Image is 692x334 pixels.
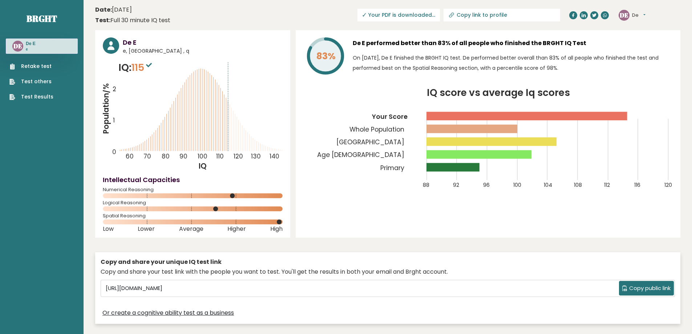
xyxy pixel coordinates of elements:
[112,148,116,156] tspan: 0
[101,267,675,276] div: Copy and share your test link with the people you want to test. You'll get the results in both yo...
[95,5,112,14] b: Date:
[26,47,36,52] p: e
[574,181,582,189] tspan: 108
[103,228,114,230] span: Low
[123,47,283,55] span: e, [GEOGRAPHIC_DATA] , q
[544,181,552,189] tspan: 104
[423,181,429,189] tspan: 88
[316,50,336,63] tspan: 83%
[101,83,111,134] tspan: Population/%
[9,93,53,101] a: Test Results
[138,228,155,230] span: Lower
[102,309,234,317] a: Or create a cognitive ability test as a business
[27,13,57,24] a: Brght
[513,181,521,189] tspan: 100
[123,37,283,47] h3: De E
[270,228,283,230] span: High
[357,9,440,21] span: Your PDF is downloaded...
[483,181,490,189] tspan: 96
[380,164,404,172] tspan: Primary
[427,86,570,99] tspan: IQ score vs average Iq scores
[143,152,151,161] tspan: 70
[619,281,674,295] button: Copy public link
[604,181,610,189] tspan: 112
[118,60,154,75] p: IQ:
[9,78,53,85] a: Test others
[103,175,283,185] h4: Intellectual Capacities
[95,16,170,25] div: Full 30 minute IQ test
[131,61,154,74] span: 115
[353,53,673,73] p: On [DATE], De E finished the BRGHT IQ test. De performed better overall than 83% of all people wh...
[103,214,283,217] span: Spatial Reasoning
[349,125,404,134] tspan: Whole Population
[103,188,283,191] span: Numerical Reasoning
[453,181,459,189] tspan: 92
[353,37,673,49] h3: De E performed better than 83% of all people who finished the BRGHT IQ Test
[270,152,279,161] tspan: 140
[317,150,404,159] tspan: Age [DEMOGRAPHIC_DATA]
[216,152,224,161] tspan: 110
[103,201,283,204] span: Logical Reasoning
[632,12,646,19] button: De
[234,152,243,161] tspan: 120
[634,181,640,189] tspan: 116
[179,228,203,230] span: Average
[126,152,134,161] tspan: 60
[664,181,672,189] tspan: 120
[162,152,170,161] tspan: 80
[179,152,187,161] tspan: 90
[95,5,132,14] time: [DATE]
[95,16,110,24] b: Test:
[362,11,367,20] span: ✓
[336,138,404,146] tspan: [GEOGRAPHIC_DATA]
[620,11,628,19] text: DE
[198,152,207,161] tspan: 100
[227,228,246,230] span: Higher
[251,152,261,161] tspan: 130
[113,85,116,94] tspan: 2
[9,63,53,70] a: Retake test
[26,41,36,47] h3: De E
[629,284,671,293] span: Copy public link
[13,42,22,50] text: DE
[113,116,115,125] tspan: 1
[372,112,408,121] tspan: Your Score
[101,258,675,266] div: Copy and share your unique IQ test link
[199,161,207,171] tspan: IQ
